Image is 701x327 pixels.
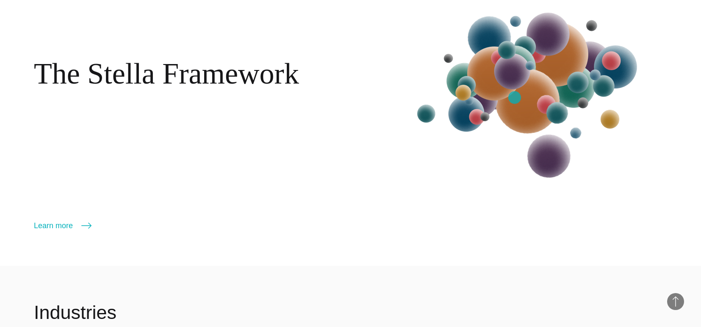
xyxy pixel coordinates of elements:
button: Back to Top [667,293,684,310]
h2: The Stella Framework [34,56,299,91]
a: Learn more [34,220,91,232]
h2: Industries [34,300,116,325]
